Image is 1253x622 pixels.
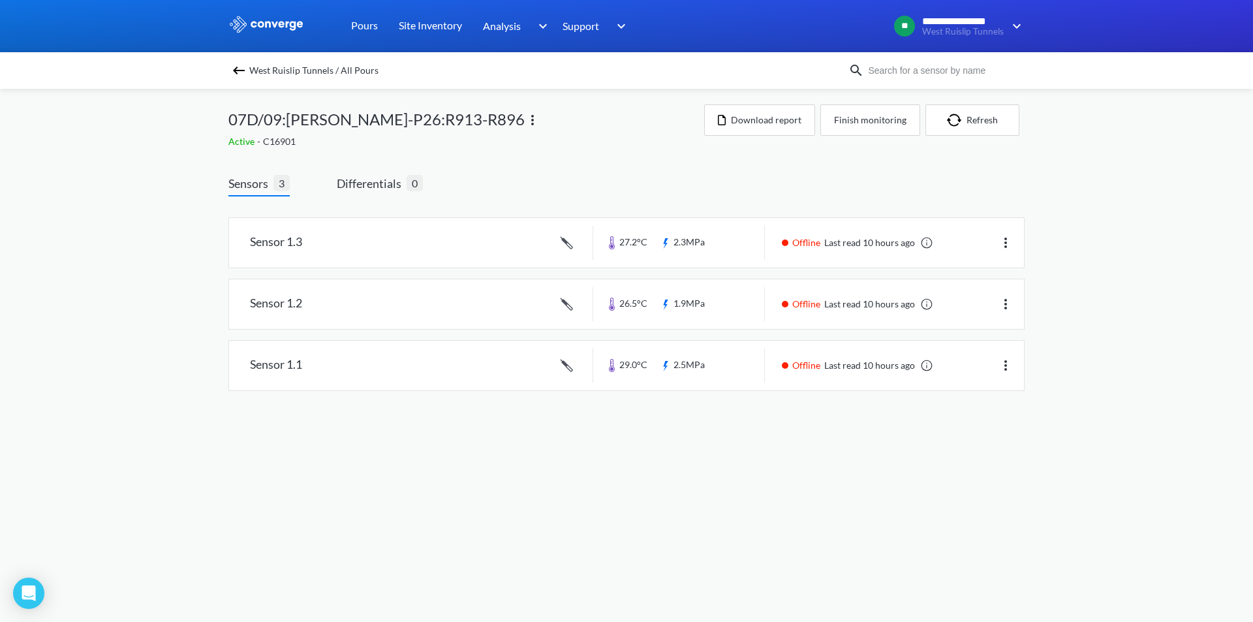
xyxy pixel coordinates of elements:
[925,104,1019,136] button: Refresh
[228,134,704,149] div: C16901
[228,136,257,147] span: Active
[563,18,599,34] span: Support
[407,175,423,191] span: 0
[525,112,540,128] img: more.svg
[998,296,1013,312] img: more.svg
[848,63,864,78] img: icon-search.svg
[228,16,304,33] img: logo_ewhite.svg
[337,174,407,193] span: Differentials
[13,578,44,609] div: Open Intercom Messenger
[273,175,290,191] span: 3
[608,18,629,34] img: downArrow.svg
[820,104,920,136] button: Finish monitoring
[228,174,273,193] span: Sensors
[864,63,1022,78] input: Search for a sensor by name
[947,114,967,127] img: icon-refresh.svg
[1004,18,1025,34] img: downArrow.svg
[257,136,263,147] span: -
[998,235,1013,251] img: more.svg
[704,104,815,136] button: Download report
[249,61,379,80] span: West Ruislip Tunnels / All Pours
[231,63,247,78] img: backspace.svg
[998,358,1013,373] img: more.svg
[483,18,521,34] span: Analysis
[228,107,525,132] span: 07D/09:[PERSON_NAME]-P26:R913-R896
[530,18,551,34] img: downArrow.svg
[718,115,726,125] img: icon-file.svg
[922,27,1004,37] span: West Ruislip Tunnels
